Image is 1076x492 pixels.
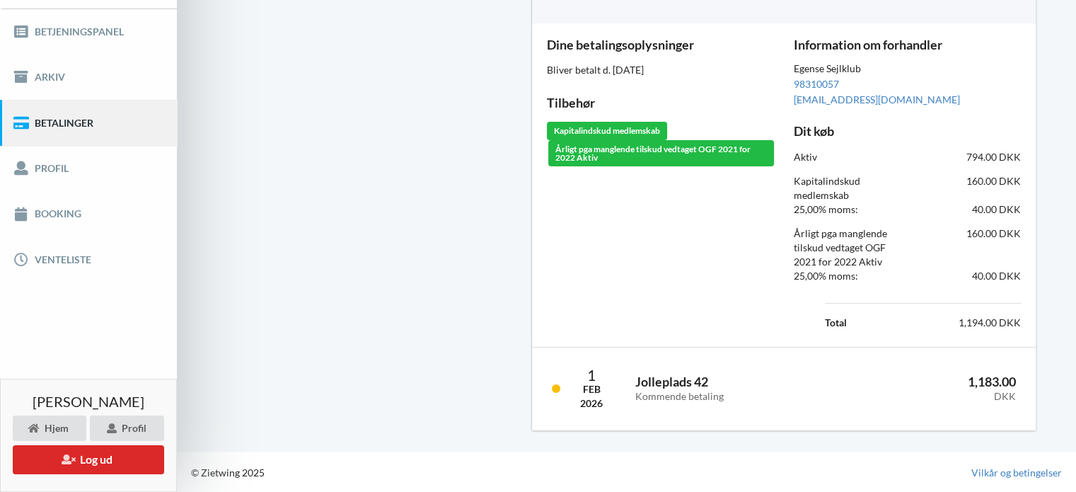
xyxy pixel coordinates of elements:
[13,445,164,474] button: Log ud
[908,140,1031,174] div: 794.00 DKK
[90,416,164,441] div: Profil
[33,394,144,408] span: [PERSON_NAME]
[548,140,774,167] div: Årligt pga manglende tilskud vedtaget OGF 2021 for 2022 Aktiv
[908,193,1031,227] div: 40.00 DKK
[794,93,960,105] a: [EMAIL_ADDRESS][DOMAIN_NAME]
[13,416,86,441] div: Hjem
[547,95,774,111] div: Tilbehør
[825,316,847,328] b: Total
[784,140,907,174] div: Aktiv
[784,217,907,279] div: Årligt pga manglende tilskud vedtaget OGF 2021 for 2022 Aktiv
[856,391,1016,403] div: DKK
[784,259,907,293] div: 25,00% moms:
[882,314,1021,333] td: 1,194.00 DKK
[784,193,907,227] div: 25,00% moms:
[580,367,603,382] div: 1
[794,123,1021,139] h3: Dit køb
[784,164,907,212] div: Kapitalindskud medlemskab
[580,382,603,396] div: Feb
[547,122,667,140] div: Kapitalindskud medlemskab
[580,396,603,411] div: 2026
[794,78,839,90] a: 98310057
[547,37,774,53] h3: Dine betalingsoplysninger
[856,374,1016,402] h3: 1,183.00
[794,63,1021,76] div: Egense Sejlklub
[635,391,835,403] div: Kommende betaling
[547,63,774,77] div: Bliver betalt d. [DATE]
[908,217,1031,279] div: 160.00 DKK
[908,164,1031,212] div: 160.00 DKK
[971,466,1062,480] a: Vilkår og betingelser
[635,374,835,402] h3: Jolleplads 42
[794,37,1021,53] h3: Information om forhandler
[908,259,1031,293] div: 40.00 DKK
